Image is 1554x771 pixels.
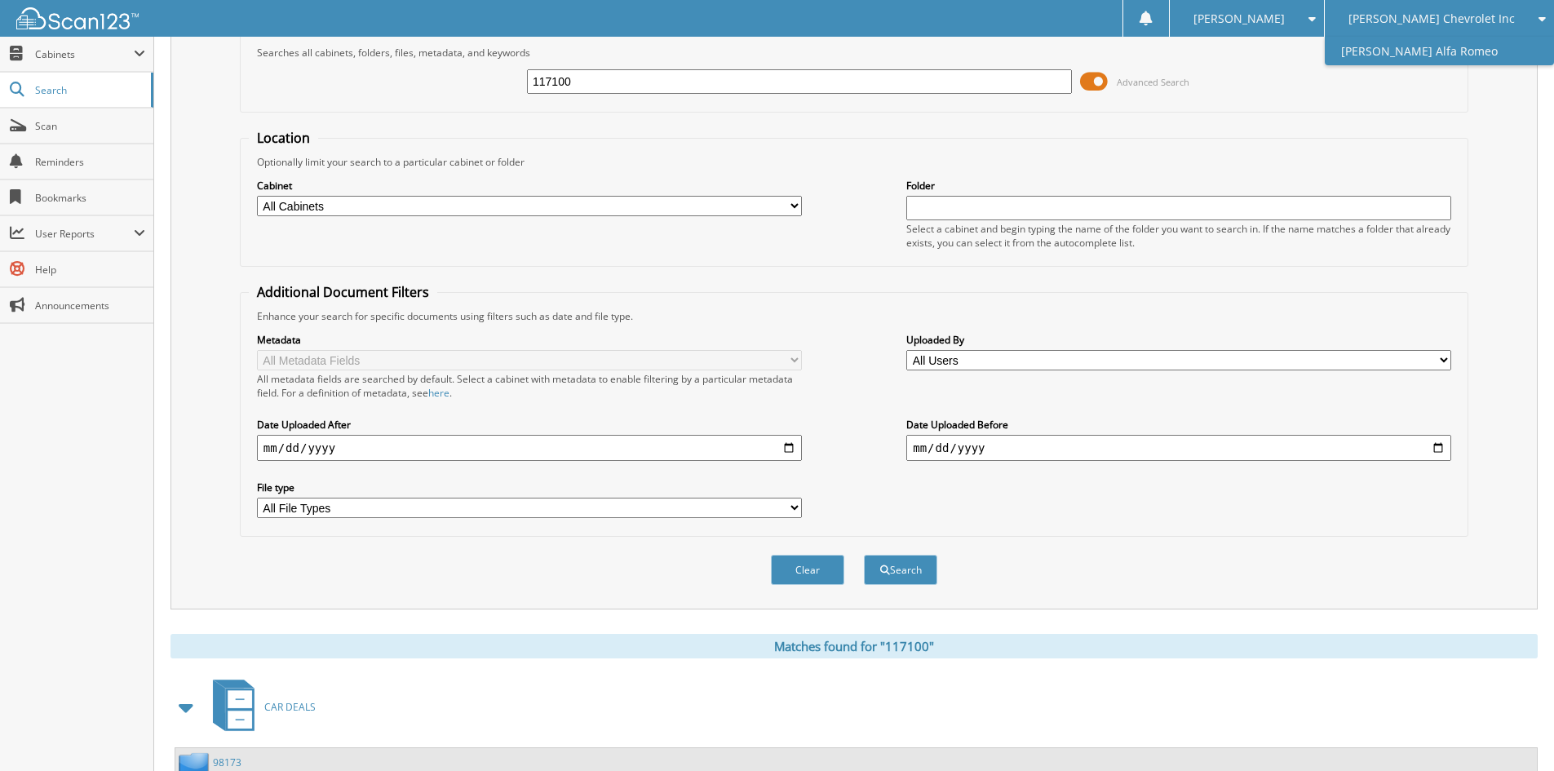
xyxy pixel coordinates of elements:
[249,155,1459,169] div: Optionally limit your search to a particular cabinet or folder
[35,83,143,97] span: Search
[906,418,1451,432] label: Date Uploaded Before
[1193,14,1285,24] span: [PERSON_NAME]
[249,283,437,301] legend: Additional Document Filters
[35,299,145,312] span: Announcements
[249,309,1459,323] div: Enhance your search for specific documents using filters such as date and file type.
[35,47,134,61] span: Cabinets
[213,755,241,769] a: 98173
[906,222,1451,250] div: Select a cabinet and begin typing the name of the folder you want to search in. If the name match...
[906,179,1451,193] label: Folder
[1348,14,1515,24] span: [PERSON_NAME] Chevrolet Inc
[249,46,1459,60] div: Searches all cabinets, folders, files, metadata, and keywords
[35,155,145,169] span: Reminders
[257,179,802,193] label: Cabinet
[249,129,318,147] legend: Location
[170,634,1538,658] div: Matches found for "117100"
[203,675,316,739] a: CAR DEALS
[35,191,145,205] span: Bookmarks
[16,7,139,29] img: scan123-logo-white.svg
[257,418,802,432] label: Date Uploaded After
[35,263,145,277] span: Help
[906,435,1451,461] input: end
[257,372,802,400] div: All metadata fields are searched by default. Select a cabinet with metadata to enable filtering b...
[1325,37,1554,65] a: [PERSON_NAME] Alfa Romeo
[257,481,802,494] label: File type
[35,119,145,133] span: Scan
[1117,76,1189,88] span: Advanced Search
[1472,693,1554,771] iframe: Chat Widget
[428,386,449,400] a: here
[35,227,134,241] span: User Reports
[257,435,802,461] input: start
[864,555,937,585] button: Search
[264,700,316,714] span: CAR DEALS
[906,333,1451,347] label: Uploaded By
[257,333,802,347] label: Metadata
[771,555,844,585] button: Clear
